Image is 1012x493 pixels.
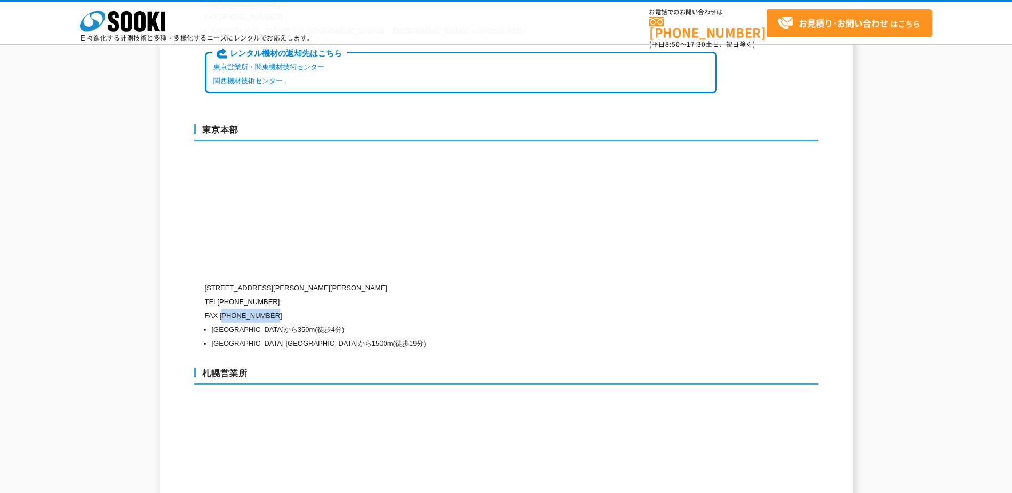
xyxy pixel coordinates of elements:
[213,63,324,71] a: 東京営業所・関東機材技術センター
[665,39,680,49] span: 8:50
[212,48,347,60] span: レンタル機材の返却先はこちら
[194,124,818,141] h3: 東京本部
[205,295,717,309] p: TEL
[212,323,717,337] li: [GEOGRAPHIC_DATA]から350m(徒歩4分)
[649,17,767,38] a: [PHONE_NUMBER]
[205,281,717,295] p: [STREET_ADDRESS][PERSON_NAME][PERSON_NAME]
[212,337,717,351] li: [GEOGRAPHIC_DATA] [GEOGRAPHIC_DATA]から1500m(徒歩19分)
[649,9,767,15] span: お電話でのお問い合わせは
[213,77,283,85] a: 関西機材技術センター
[80,35,314,41] p: 日々進化する計測技術と多種・多様化するニーズにレンタルでお応えします。
[767,9,932,37] a: お見積り･お問い合わせはこちら
[217,298,280,306] a: [PHONE_NUMBER]
[777,15,920,31] span: はこちら
[194,368,818,385] h3: 札幌営業所
[687,39,706,49] span: 17:30
[205,309,717,323] p: FAX [PHONE_NUMBER]
[799,17,888,29] strong: お見積り･お問い合わせ
[649,39,755,49] span: (平日 ～ 土日、祝日除く)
